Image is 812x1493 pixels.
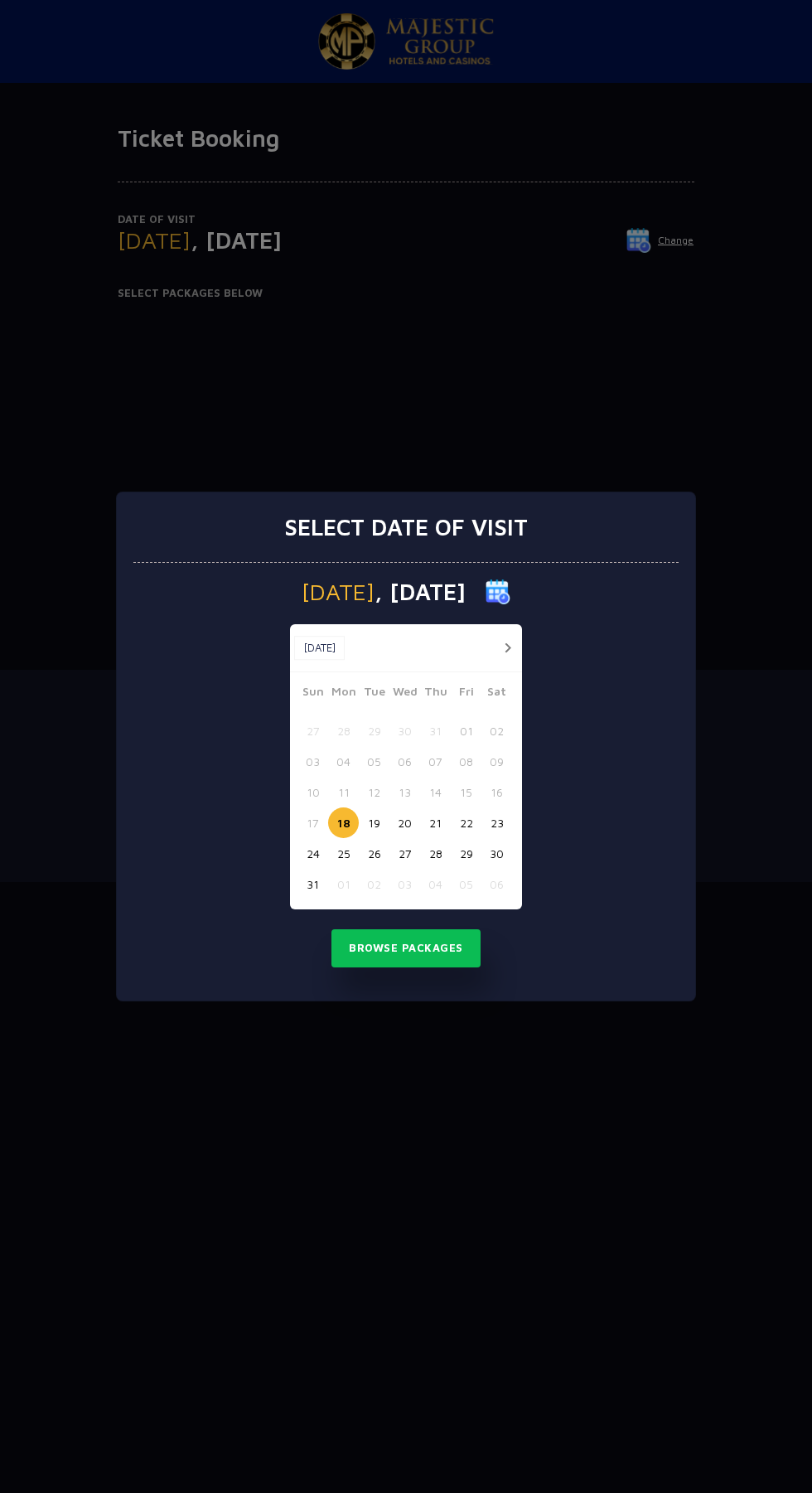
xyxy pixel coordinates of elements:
button: 20 [389,807,420,838]
button: 01 [328,869,359,899]
button: 10 [297,777,328,807]
button: 02 [359,869,389,899]
span: [DATE] [302,580,375,604]
span: Sun [297,682,328,705]
button: 13 [389,777,420,807]
button: 07 [420,746,451,777]
button: 21 [420,807,451,838]
span: Tue [359,682,389,705]
button: 30 [481,838,512,869]
button: 04 [328,746,359,777]
button: 15 [451,777,481,807]
span: Fri [451,682,481,705]
button: [DATE] [294,636,345,661]
span: Wed [389,682,420,705]
button: 05 [451,869,481,899]
button: 03 [389,869,420,899]
button: 29 [359,715,389,746]
button: 30 [389,715,420,746]
button: 28 [328,715,359,746]
button: 16 [481,777,512,807]
span: Mon [328,682,359,705]
button: Browse Packages [331,929,481,967]
button: 22 [451,807,481,838]
span: Sat [481,682,512,705]
span: Thu [420,682,451,705]
button: 11 [328,777,359,807]
button: 26 [359,838,389,869]
button: 27 [297,715,328,746]
button: 01 [451,715,481,746]
button: 23 [481,807,512,838]
button: 06 [389,746,420,777]
button: 31 [420,715,451,746]
button: 27 [389,838,420,869]
h3: Select date of visit [284,513,528,541]
button: 17 [297,807,328,838]
button: 05 [359,746,389,777]
button: 06 [481,869,512,899]
button: 24 [297,838,328,869]
button: 03 [297,746,328,777]
button: 18 [328,807,359,838]
button: 31 [297,869,328,899]
img: calender icon [486,579,510,604]
button: 12 [359,777,389,807]
button: 02 [481,715,512,746]
button: 29 [451,838,481,869]
button: 08 [451,746,481,777]
button: 09 [481,746,512,777]
button: 25 [328,838,359,869]
button: 19 [359,807,389,838]
button: 04 [420,869,451,899]
button: 14 [420,777,451,807]
span: , [DATE] [375,580,466,604]
button: 28 [420,838,451,869]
